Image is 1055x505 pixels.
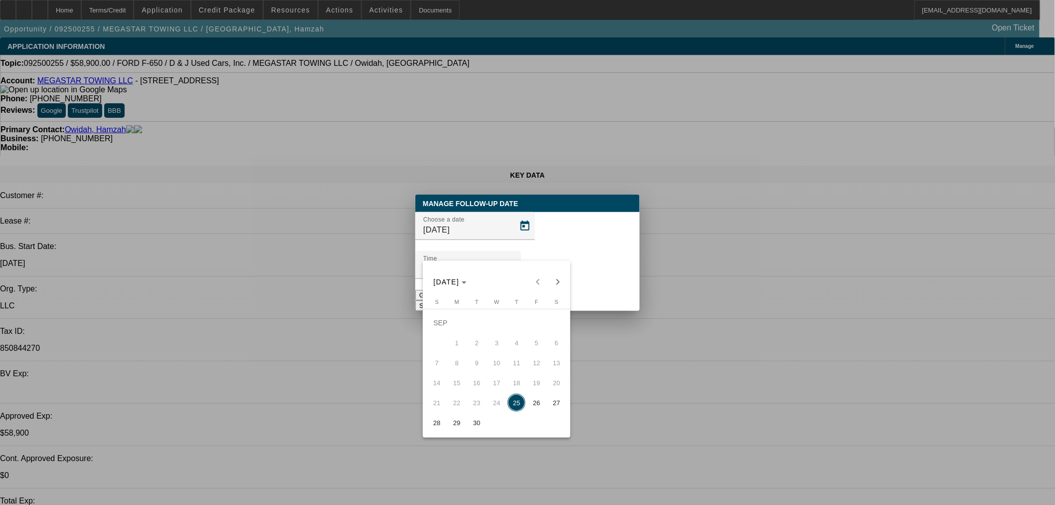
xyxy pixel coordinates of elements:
span: 28 [428,414,446,432]
span: 14 [428,374,446,392]
button: September 6, 2025 [546,333,566,353]
span: S [435,299,439,305]
button: Choose month and year [430,273,471,291]
button: September 25, 2025 [507,393,527,413]
span: 19 [527,374,545,392]
button: September 5, 2025 [527,333,546,353]
span: 20 [547,374,565,392]
td: SEP [427,313,566,333]
button: September 14, 2025 [427,373,447,393]
span: 1 [448,334,466,352]
button: Next month [548,272,568,292]
button: September 22, 2025 [447,393,467,413]
span: 6 [547,334,565,352]
span: 8 [448,354,466,372]
span: 22 [448,394,466,412]
span: 21 [428,394,446,412]
button: September 3, 2025 [487,333,507,353]
button: September 18, 2025 [507,373,527,393]
button: September 26, 2025 [527,393,546,413]
span: 12 [527,354,545,372]
span: 18 [508,374,526,392]
span: 4 [508,334,526,352]
button: September 11, 2025 [507,353,527,373]
button: September 12, 2025 [527,353,546,373]
button: September 8, 2025 [447,353,467,373]
button: September 2, 2025 [467,333,487,353]
span: 25 [508,394,526,412]
button: September 23, 2025 [467,393,487,413]
button: September 20, 2025 [546,373,566,393]
button: September 29, 2025 [447,413,467,433]
button: September 28, 2025 [427,413,447,433]
button: September 30, 2025 [467,413,487,433]
span: M [455,299,459,305]
button: September 10, 2025 [487,353,507,373]
span: 15 [448,374,466,392]
span: 29 [448,414,466,432]
span: T [515,299,519,305]
span: 23 [468,394,486,412]
button: September 7, 2025 [427,353,447,373]
span: 24 [488,394,506,412]
span: 7 [428,354,446,372]
span: 3 [488,334,506,352]
button: September 4, 2025 [507,333,527,353]
span: 26 [527,394,545,412]
button: September 1, 2025 [447,333,467,353]
span: 9 [468,354,486,372]
button: September 16, 2025 [467,373,487,393]
span: 17 [488,374,506,392]
button: September 21, 2025 [427,393,447,413]
button: September 13, 2025 [546,353,566,373]
span: S [555,299,558,305]
button: September 15, 2025 [447,373,467,393]
span: [DATE] [434,278,460,286]
span: 11 [508,354,526,372]
span: 27 [547,394,565,412]
span: F [535,299,538,305]
span: 30 [468,414,486,432]
button: September 19, 2025 [527,373,546,393]
span: 5 [527,334,545,352]
button: September 24, 2025 [487,393,507,413]
button: September 17, 2025 [487,373,507,393]
span: 16 [468,374,486,392]
span: W [494,299,499,305]
span: 10 [488,354,506,372]
span: T [475,299,479,305]
span: 2 [468,334,486,352]
span: 13 [547,354,565,372]
button: September 9, 2025 [467,353,487,373]
button: September 27, 2025 [546,393,566,413]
